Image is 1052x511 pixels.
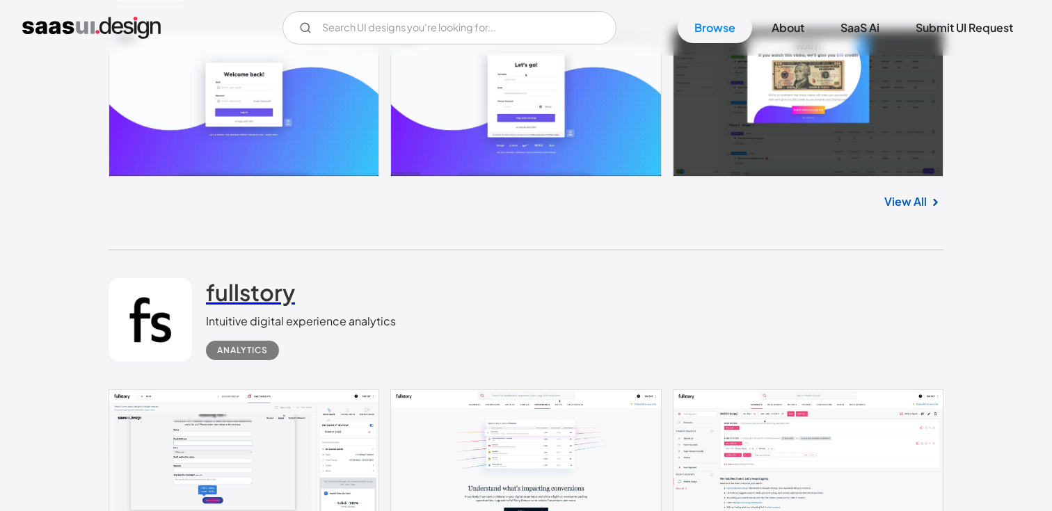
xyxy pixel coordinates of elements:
[282,11,616,44] input: Search UI designs you're looking for...
[206,278,295,313] a: fullstory
[899,13,1030,43] a: Submit UI Request
[22,17,161,39] a: home
[884,193,927,210] a: View All
[678,13,752,43] a: Browse
[755,13,821,43] a: About
[217,342,268,359] div: Analytics
[206,278,295,306] h2: fullstory
[206,313,396,330] div: Intuitive digital experience analytics
[282,11,616,44] form: Email Form
[824,13,896,43] a: SaaS Ai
